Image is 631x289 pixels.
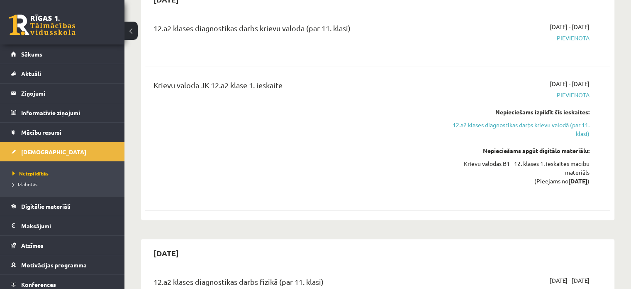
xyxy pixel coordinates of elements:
[12,180,116,188] a: Izlabotās
[21,261,87,269] span: Motivācijas programma
[21,203,71,210] span: Digitālie materiāli
[21,128,61,136] span: Mācību resursi
[21,70,41,77] span: Aktuāli
[12,170,116,177] a: Neizpildītās
[11,64,114,83] a: Aktuāli
[11,44,114,64] a: Sākums
[453,146,590,155] div: Nepieciešams apgūt digitālo materiālu:
[9,15,76,35] a: Rīgas 1. Tālmācības vidusskola
[21,148,86,156] span: [DEMOGRAPHIC_DATA]
[550,22,590,31] span: [DATE] - [DATE]
[153,22,440,38] div: 12.a2 klases diagnostikas darbs krievu valodā (par 11. klasi)
[550,276,590,285] span: [DATE] - [DATE]
[21,50,42,58] span: Sākums
[21,242,44,249] span: Atzīmes
[21,216,114,235] legend: Maksājumi
[11,84,114,103] a: Ziņojumi
[12,181,37,188] span: Izlabotās
[21,103,114,122] legend: Informatīvie ziņojumi
[12,170,49,177] span: Neizpildītās
[11,216,114,235] a: Maksājumi
[11,255,114,274] a: Motivācijas programma
[453,159,590,185] div: Krievu valodas B1 - 12. klases 1. ieskaites mācību materiāls (Pieejams no )
[453,91,590,99] span: Pievienota
[568,177,587,185] strong: [DATE]
[21,281,56,288] span: Konferences
[11,142,114,161] a: [DEMOGRAPHIC_DATA]
[11,123,114,142] a: Mācību resursi
[145,243,187,263] h2: [DATE]
[11,197,114,216] a: Digitālie materiāli
[153,79,440,95] div: Krievu valoda JK 12.a2 klase 1. ieskaite
[550,79,590,88] span: [DATE] - [DATE]
[21,84,114,103] legend: Ziņojumi
[453,121,590,138] a: 12.a2 klases diagnostikas darbs krievu valodā (par 11. klasi)
[11,236,114,255] a: Atzīmes
[453,34,590,42] span: Pievienota
[453,108,590,116] div: Nepieciešams izpildīt šīs ieskaites:
[11,103,114,122] a: Informatīvie ziņojumi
